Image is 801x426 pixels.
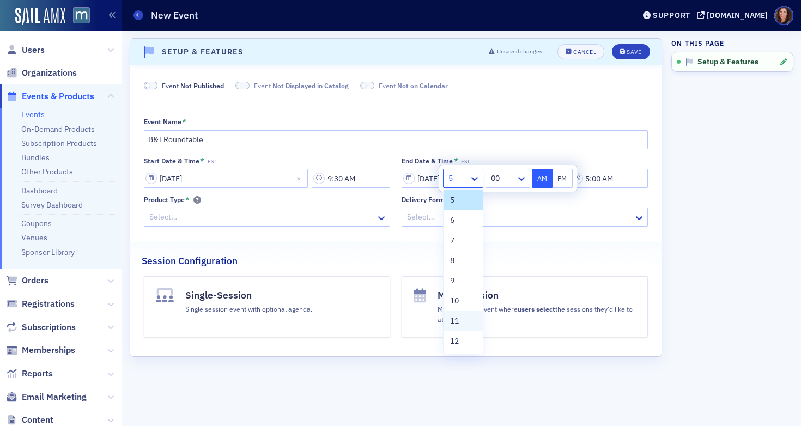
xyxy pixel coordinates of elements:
a: Content [6,414,53,426]
span: Reports [22,368,53,380]
div: Save [627,49,641,55]
img: SailAMX [15,8,65,25]
span: Registrations [22,298,75,310]
span: Organizations [22,67,77,79]
abbr: This field is required [454,157,458,165]
a: Other Products [21,167,73,177]
a: Bundles [21,153,50,162]
abbr: This field is required [200,157,204,165]
div: Cancel [573,49,596,55]
button: Cancel [557,44,604,59]
button: Single-SessionSingle session event with optional agenda. [144,276,390,337]
a: Sponsor Library [21,247,75,257]
a: Email Marketing [6,391,87,403]
button: PM [553,169,573,188]
button: Close [293,169,308,188]
div: [DOMAIN_NAME] [707,10,768,20]
span: 5 [450,194,454,206]
a: Organizations [6,67,77,79]
a: Orders [6,275,48,287]
h4: On this page [671,38,793,48]
span: 12 [450,336,459,347]
span: Subscriptions [22,321,76,333]
span: Event [162,81,224,90]
span: 8 [450,255,454,266]
p: Multi-Session event where the sessions they'd like to attend. [438,304,636,324]
h4: Single-Session [185,288,312,302]
span: Not Displayed in Catalog [272,81,349,90]
div: Single session event with optional agenda. [185,302,312,314]
b: users select [518,305,555,313]
a: On-Demand Products [21,124,95,134]
span: Not Published [180,81,224,90]
input: 00:00 AM [569,169,648,188]
span: Unsaved changes [497,47,542,56]
span: Not on Calendar [360,82,374,90]
button: Save [612,44,650,59]
span: Users [22,44,45,56]
span: Profile [774,6,793,25]
span: Event [379,81,448,90]
span: Content [22,414,53,426]
span: EST [208,159,216,165]
input: 00:00 AM [312,169,390,188]
span: Not Displayed in Catalog [235,82,250,90]
button: Multi-SessionMulti-Session event whereusers selectthe sessions they'd like to attend. [402,276,648,337]
div: Support [653,10,690,20]
a: Coupons [21,218,52,228]
span: Events & Products [22,90,94,102]
span: 9 [450,275,454,287]
button: [DOMAIN_NAME] [697,11,772,19]
a: Events & Products [6,90,94,102]
a: Memberships [6,344,75,356]
div: Product Type [144,196,185,204]
span: Setup & Features [697,57,758,67]
h4: Setup & Features [162,46,244,58]
abbr: This field is required [182,118,186,125]
a: Subscription Products [21,138,97,148]
span: Not Published [144,82,158,90]
a: Dashboard [21,186,58,196]
span: Email Marketing [22,391,87,403]
button: AM [532,169,553,188]
abbr: This field is required [185,196,190,203]
a: Subscriptions [6,321,76,333]
a: View Homepage [65,7,90,26]
span: Memberships [22,344,75,356]
span: 6 [450,215,454,226]
h1: New Event [151,9,198,22]
span: EST [461,159,470,165]
a: Users [6,44,45,56]
a: Survey Dashboard [21,200,83,210]
span: Orders [22,275,48,287]
input: MM/DD/YYYY [144,169,308,188]
span: Not on Calendar [397,81,448,90]
a: Venues [21,233,47,242]
span: Event [254,81,349,90]
div: End Date & Time [402,157,453,165]
span: 11 [450,315,459,327]
img: SailAMX [73,7,90,24]
div: Event Name [144,118,181,126]
a: Registrations [6,298,75,310]
h2: Session Configuration [142,254,238,268]
a: Events [21,109,45,119]
a: Reports [6,368,53,380]
input: MM/DD/YYYY [402,169,566,188]
div: Delivery Format [402,196,451,204]
span: 7 [450,235,454,246]
span: 10 [450,295,459,307]
div: Start Date & Time [144,157,199,165]
h4: Multi-Session [438,288,636,302]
